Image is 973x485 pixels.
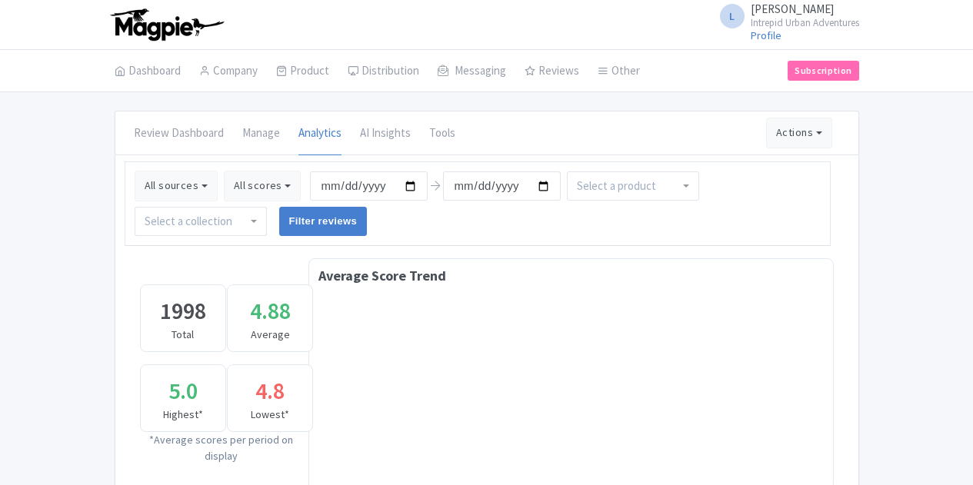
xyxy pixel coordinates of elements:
span: L [720,4,745,28]
a: Messaging [438,50,506,93]
a: Analytics [298,112,342,155]
a: Other [598,50,640,93]
div: 4.8 [255,375,285,407]
a: Profile [751,28,781,42]
a: Manage [242,112,280,155]
div: Average Score Trend [318,265,824,286]
a: Distribution [348,50,419,93]
div: 4.88 [250,295,291,327]
div: *Average scores per period on display [140,432,303,464]
a: L [PERSON_NAME] Intrepid Urban Adventures [711,3,859,28]
a: Subscription [788,61,858,81]
button: Actions [766,118,832,148]
a: Product [276,50,329,93]
small: Intrepid Urban Adventures [751,18,859,28]
div: 1998 [160,295,206,327]
div: Total [172,327,194,343]
img: logo-ab69f6fb50320c5b225c76a69d11143b.png [107,8,226,42]
a: Company [199,50,258,93]
div: Highest* [163,407,203,423]
div: Average [251,327,290,343]
span: [PERSON_NAME] [751,2,834,16]
input: Select a collection [145,214,235,228]
input: Select a product [577,179,658,193]
input: Filter reviews [279,207,368,236]
a: Tools [429,112,455,155]
a: Reviews [525,50,579,93]
a: Dashboard [115,50,181,93]
a: AI Insights [360,112,411,155]
button: All scores [224,171,302,201]
a: Review Dashboard [134,112,224,155]
div: Lowest* [251,407,289,423]
button: All sources [135,171,218,201]
div: 5.0 [168,375,198,407]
